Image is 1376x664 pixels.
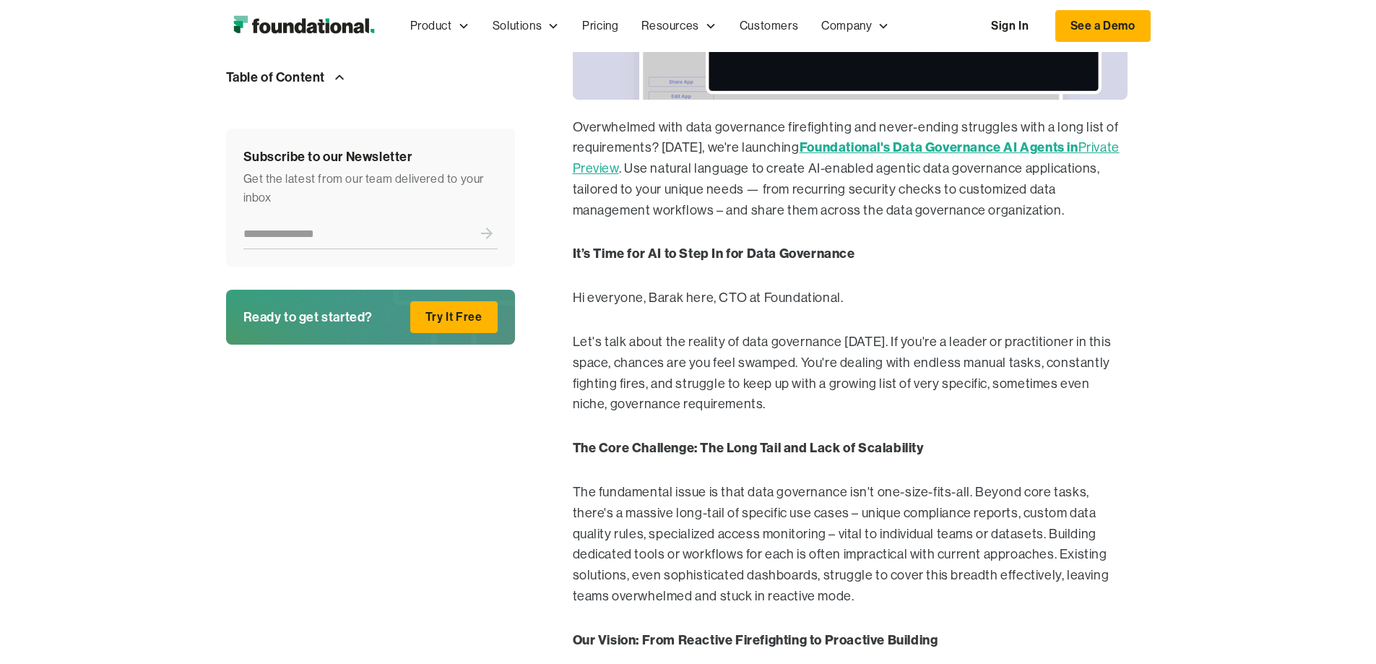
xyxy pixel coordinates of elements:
div: Product [399,2,481,50]
a: Sign In [977,11,1043,41]
img: Foundational Logo [226,12,381,40]
div: Solutions [493,17,542,35]
a: home [226,12,381,40]
p: Overwhelmed with data governance firefighting and never-ending struggles with a long list of requ... [573,117,1128,221]
a: See a Demo [1055,10,1151,42]
p: Hi everyone, Barak here, CTO at Foundational. [573,288,1128,309]
a: Customers [728,2,810,50]
strong: Our Vision: From Reactive Firefighting to Proactive Building [573,631,938,648]
div: Table of Content [226,66,326,88]
strong: The Core Challenge: The Long Tail and Lack of Scalability [573,439,925,456]
div: Resources [630,2,727,50]
p: Let's talk about the reality of data governance [DATE]. If you're a leader or practitioner in thi... [573,332,1128,415]
div: Get the latest from our team delivered to your inbox [243,170,498,207]
img: Arrow [331,69,348,86]
div: Ready to get started? [243,306,373,328]
strong: It’s Time for AI to Step In for Data Governance [573,245,855,262]
div: Solutions [481,2,571,50]
form: Newsletter Form [243,218,498,249]
a: Pricing [571,2,630,50]
div: Resources [641,17,698,35]
div: Company [821,17,872,35]
p: The fundamental issue is that data governance isn't one-size-fits-all. Beyond core tasks, there's... [573,482,1128,607]
iframe: Chat Widget [1116,496,1376,664]
div: Product [410,17,452,35]
input: Submit [476,218,498,249]
div: Company [810,2,901,50]
strong: Foundational's Data Governance AI Agents in [800,139,1078,155]
a: Foundational's Data Governance AI Agents inPrivate Preview [573,140,1120,176]
div: Subscribe to our Newsletter [243,145,498,167]
a: Try It Free [410,301,498,333]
